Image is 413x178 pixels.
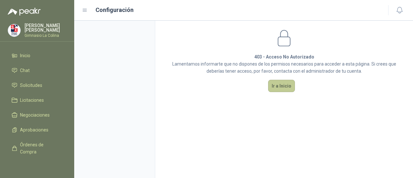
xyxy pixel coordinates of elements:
[8,24,20,37] img: Company Logo
[8,124,66,136] a: Aprobaciones
[268,80,295,92] button: Ir a Inicio
[20,52,30,59] span: Inicio
[172,60,397,75] p: Lamentamos informarte que no dispones de los permisos necesarios para acceder a esta página. Si c...
[172,53,397,60] h1: 403 - Acceso No Autorizado
[8,64,66,77] a: Chat
[8,109,66,121] a: Negociaciones
[20,82,42,89] span: Solicitudes
[8,8,41,16] img: Logo peakr
[8,79,66,91] a: Solicitudes
[8,49,66,62] a: Inicio
[25,34,66,37] p: Gimnasio La Colina
[8,94,66,106] a: Licitaciones
[8,139,66,158] a: Órdenes de Compra
[20,97,44,104] span: Licitaciones
[20,111,50,119] span: Negociaciones
[20,67,30,74] span: Chat
[8,161,66,173] a: Manuales y ayuda
[96,5,134,15] h1: Configuración
[20,126,48,133] span: Aprobaciones
[25,23,66,32] p: [PERSON_NAME] [PERSON_NAME]
[20,141,60,155] span: Órdenes de Compra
